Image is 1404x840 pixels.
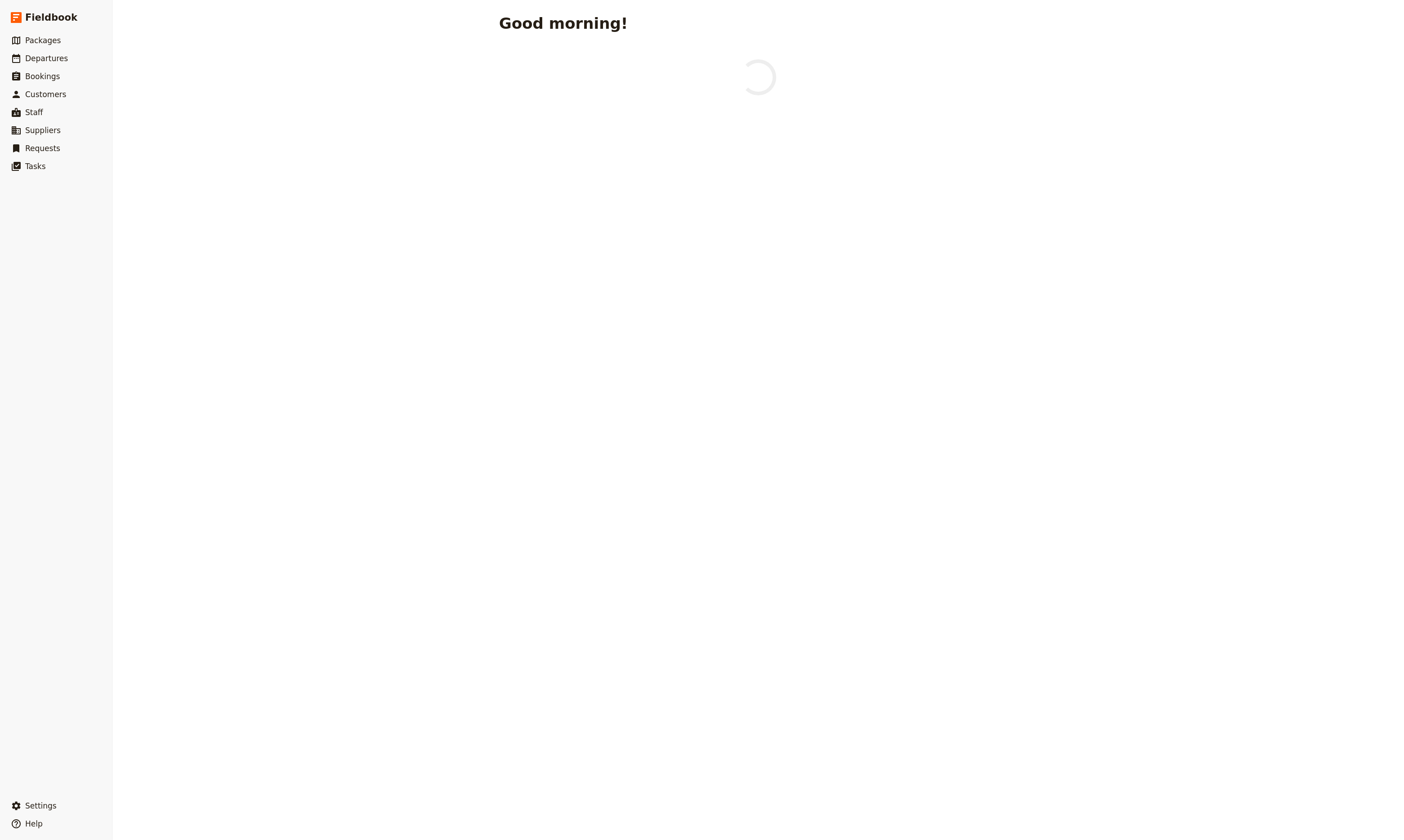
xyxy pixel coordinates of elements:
[25,36,61,45] span: Packages
[499,14,628,32] h1: Good morning!
[25,162,46,171] span: Tasks
[25,72,60,81] span: Bookings
[25,90,66,99] span: Customers
[25,144,60,153] span: Requests
[25,54,68,63] span: Departures
[25,819,43,828] span: Help
[25,801,57,810] span: Settings
[25,108,43,117] span: Staff
[25,126,61,135] span: Suppliers
[25,11,77,24] span: Fieldbook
